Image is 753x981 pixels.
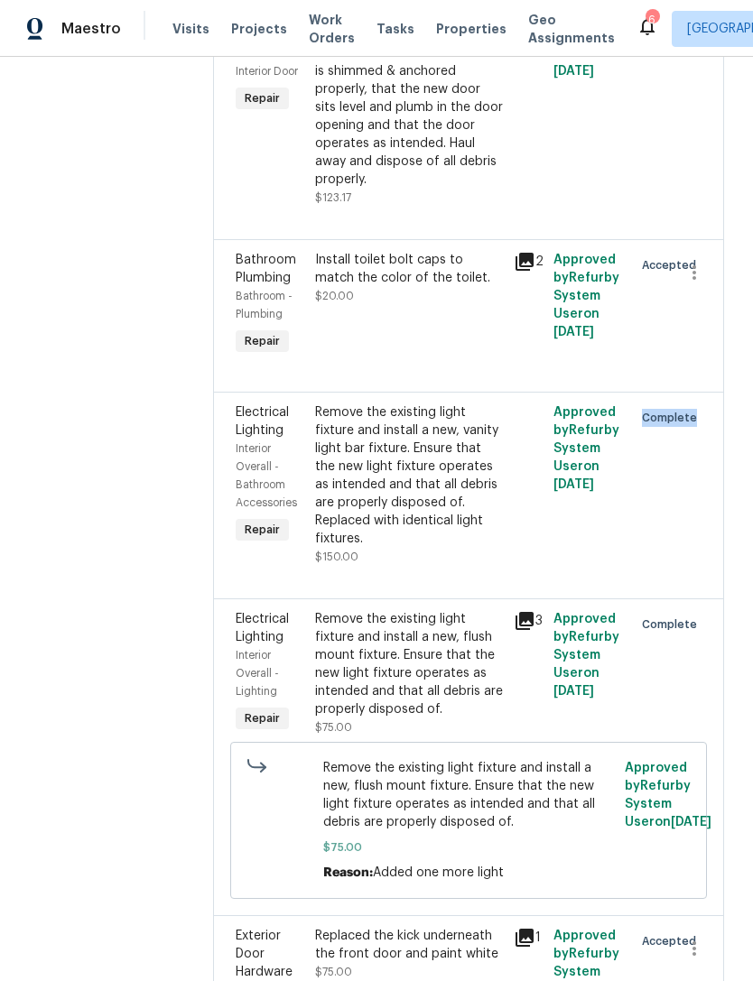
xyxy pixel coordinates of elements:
span: Complete [642,409,704,427]
span: Repair [237,709,287,727]
div: Replaced the kick underneath the front door and paint white [315,927,503,963]
span: Accepted [642,256,703,274]
span: Interior Overall - Bathroom Accessories [236,443,297,508]
div: 3 [514,610,543,632]
span: Electrical Lighting [236,406,289,437]
span: Repair [237,332,287,350]
div: 1 [514,927,543,949]
div: Install toilet bolt caps to match the color of the toilet. [315,251,503,287]
span: Interior Overall - Interior Door [236,30,298,77]
span: Repair [237,521,287,539]
span: $20.00 [315,291,354,301]
span: Maestro [61,20,121,38]
span: Bathroom - Plumbing [236,291,293,319]
span: Approved by Refurby System User on [625,762,711,828]
span: $75.00 [315,967,352,977]
span: Accepted [642,932,703,950]
span: Work Orders [309,11,355,47]
span: Tasks [376,23,414,35]
span: [DATE] [553,478,594,491]
div: Remove the existing light fixture and install a new, flush mount fixture. Ensure that the new lig... [315,610,503,718]
span: Reason: [323,866,373,879]
span: Remove the existing light fixture and install a new, flush mount fixture. Ensure that the new lig... [323,759,615,831]
span: Repair [237,89,287,107]
span: Electrical Lighting [236,613,289,643]
span: $75.00 [315,722,352,733]
span: $150.00 [315,551,358,562]
span: Projects [231,20,287,38]
span: [DATE] [553,65,594,78]
span: $75.00 [323,838,615,856]
span: Added one more light [373,866,504,879]
span: Approved by Refurby System User on [553,406,619,491]
span: Properties [436,20,507,38]
span: Visits [172,20,209,38]
div: Remove the existing light fixture and install a new, vanity light bar fixture. Ensure that the ne... [315,403,503,548]
span: Approved by Refurby System User on [553,254,619,338]
div: 2 [514,251,543,273]
span: Interior Overall - Lighting [236,650,279,697]
div: 6 [646,11,658,29]
span: [DATE] [553,326,594,338]
span: Bathroom Plumbing [236,254,296,284]
span: Geo Assignments [528,11,615,47]
span: Complete [642,615,704,634]
span: [DATE] [553,685,594,698]
span: [DATE] [671,816,711,828]
span: Approved by Refurby System User on [553,613,619,698]
span: $123.17 [315,192,351,203]
span: Exterior Door Hardware [236,930,293,978]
